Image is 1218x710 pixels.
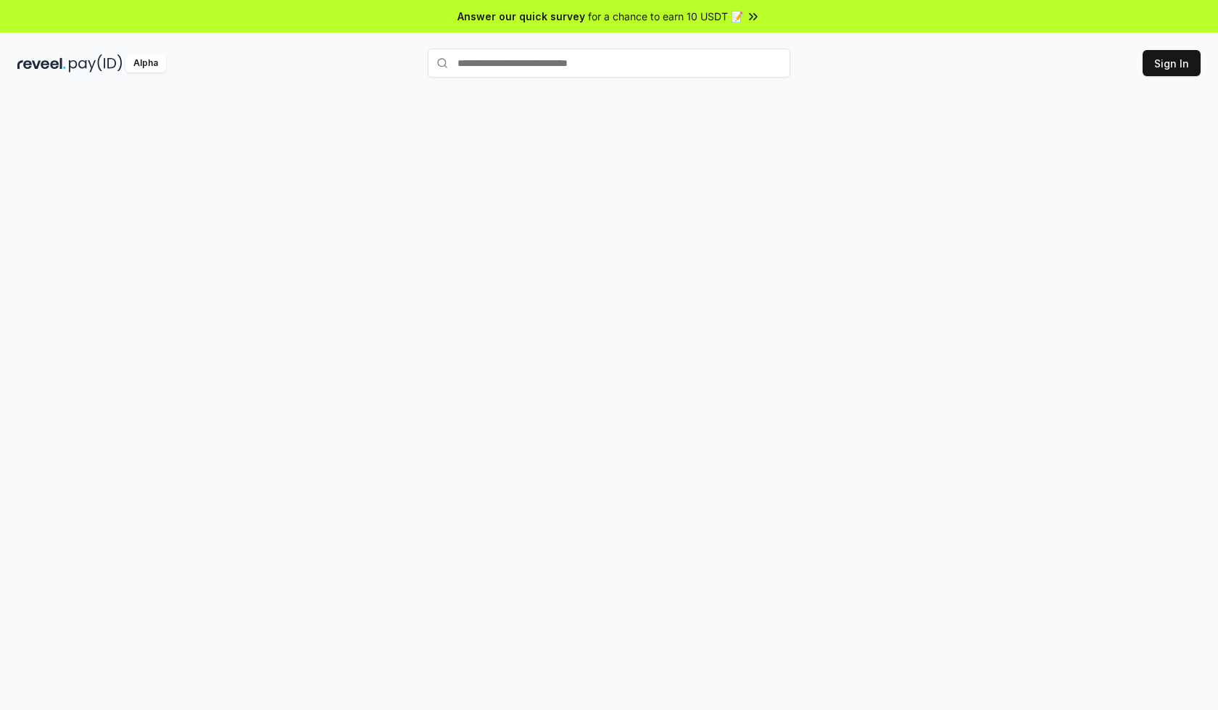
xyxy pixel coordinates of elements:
[1143,50,1201,76] button: Sign In
[588,9,743,24] span: for a chance to earn 10 USDT 📝
[457,9,585,24] span: Answer our quick survey
[17,54,66,73] img: reveel_dark
[125,54,166,73] div: Alpha
[69,54,123,73] img: pay_id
